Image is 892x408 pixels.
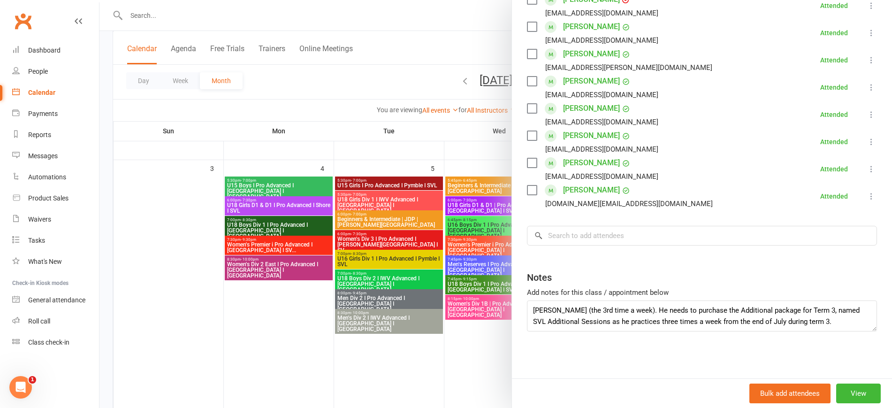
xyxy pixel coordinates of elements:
div: Add notes for this class / appointment below [527,287,877,298]
a: [PERSON_NAME] [563,155,620,170]
a: [PERSON_NAME] [563,19,620,34]
div: Reports [28,131,51,139]
div: Calendar [28,89,55,96]
div: Automations [28,173,66,181]
iframe: Intercom live chat [9,376,32,399]
span: 1 [29,376,36,384]
a: Payments [12,103,99,124]
div: Attended [820,2,848,9]
div: [EMAIL_ADDRESS][DOMAIN_NAME] [545,7,658,19]
div: Attended [820,111,848,118]
div: What's New [28,258,62,265]
div: [DOMAIN_NAME][EMAIL_ADDRESS][DOMAIN_NAME] [545,198,713,210]
a: Dashboard [12,40,99,61]
div: Attended [820,30,848,36]
a: Class kiosk mode [12,332,99,353]
div: Attended [820,57,848,63]
div: [EMAIL_ADDRESS][DOMAIN_NAME] [545,143,658,155]
div: [EMAIL_ADDRESS][PERSON_NAME][DOMAIN_NAME] [545,62,712,74]
a: Tasks [12,230,99,251]
div: Messages [28,152,58,160]
div: Roll call [28,317,50,325]
div: Attended [820,166,848,172]
a: Roll call [12,311,99,332]
div: Dashboard [28,46,61,54]
div: [EMAIL_ADDRESS][DOMAIN_NAME] [545,170,658,183]
a: Clubworx [11,9,35,33]
div: Tasks [28,237,45,244]
div: [EMAIL_ADDRESS][DOMAIN_NAME] [545,34,658,46]
div: [EMAIL_ADDRESS][DOMAIN_NAME] [545,116,658,128]
a: [PERSON_NAME] [563,183,620,198]
a: People [12,61,99,82]
div: Waivers [28,216,51,223]
div: Attended [820,193,848,200]
input: Search to add attendees [527,226,877,246]
a: [PERSON_NAME] [563,101,620,116]
div: Payments [28,110,58,117]
div: People [28,68,48,75]
a: Messages [12,146,99,167]
a: [PERSON_NAME] [563,128,620,143]
a: Calendar [12,82,99,103]
a: General attendance kiosk mode [12,290,99,311]
div: Attended [820,139,848,145]
a: Waivers [12,209,99,230]
a: Product Sales [12,188,99,209]
div: [EMAIL_ADDRESS][DOMAIN_NAME] [545,89,658,101]
div: Attended [820,84,848,91]
div: General attendance [28,296,85,304]
div: Class check-in [28,339,69,346]
button: View [836,384,881,403]
div: Product Sales [28,194,69,202]
a: [PERSON_NAME] [563,74,620,89]
a: Reports [12,124,99,146]
a: [PERSON_NAME] [563,46,620,62]
button: Bulk add attendees [749,384,831,403]
a: What's New [12,251,99,272]
a: Automations [12,167,99,188]
div: Notes [527,271,552,284]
